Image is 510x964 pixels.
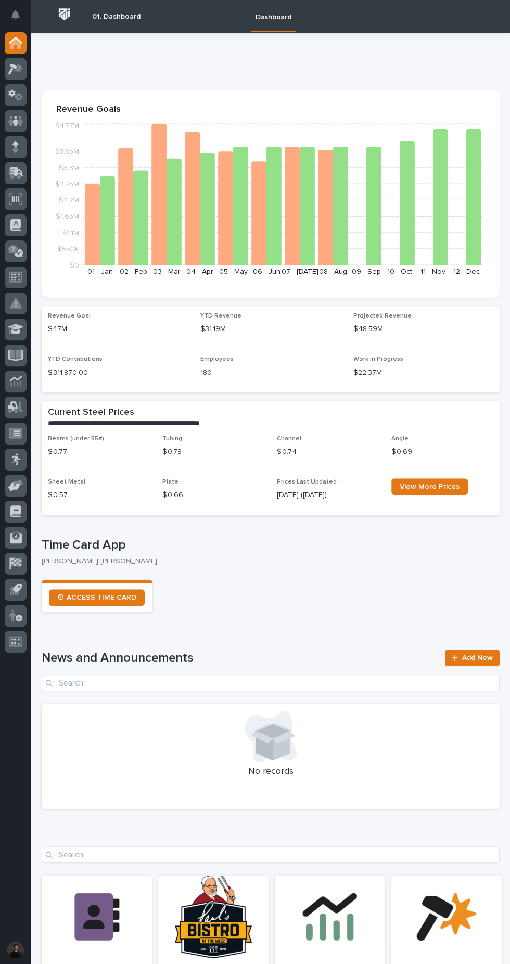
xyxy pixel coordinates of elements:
[48,447,150,458] p: $ 0.77
[48,356,103,362] span: YTD Contributions
[49,589,145,606] a: ⏲ ACCESS TIME CARD
[59,164,79,172] tspan: $3.3M
[42,846,500,863] input: Search
[352,268,381,275] text: 09 - Sep
[48,490,150,501] p: $ 0.57
[391,436,409,442] span: Angle
[120,268,147,275] text: 02 - Feb
[353,313,412,319] span: Projected Revenue
[253,268,280,275] text: 06 - Jun
[48,313,91,319] span: Revenue Goal
[277,490,379,501] p: [DATE] ([DATE])
[59,197,79,204] tspan: $2.2M
[48,766,493,778] p: No records
[55,148,79,156] tspan: $3.85M
[462,654,493,662] span: Add New
[48,479,85,485] span: Sheet Metal
[153,268,181,275] text: 03 - Mar
[162,490,264,501] p: $ 0.66
[42,675,500,691] input: Search
[13,10,27,27] div: Notifications
[162,479,178,485] span: Plate
[391,447,493,458] p: $ 0.69
[42,651,439,666] h1: News and Announcements
[200,313,241,319] span: YTD Revenue
[55,181,79,188] tspan: $2.75M
[420,268,445,275] text: 11 - Nov
[57,594,136,601] span: ⏲ ACCESS TIME CARD
[162,447,264,458] p: $ 0.78
[277,436,301,442] span: Channel
[48,407,134,418] h2: Current Steel Prices
[445,650,500,666] a: Add New
[48,436,104,442] span: Beams (under 55#)
[453,268,480,275] text: 12 - Dec
[55,5,74,24] img: Workspace Logo
[391,478,468,495] a: View More Prices
[319,268,347,275] text: 08 - Aug
[57,246,79,253] tspan: $550K
[56,104,485,116] p: Revenue Goals
[353,324,493,335] p: $48.59M
[70,262,79,269] tspan: $0
[92,12,141,21] h2: 01. Dashboard
[282,268,318,275] text: 07 - [DATE]
[62,230,79,237] tspan: $1.1M
[200,367,340,378] p: 180
[219,268,248,275] text: 05 - May
[400,483,460,490] span: View More Prices
[277,479,337,485] span: Prices Last Updated
[186,268,213,275] text: 04 - Apr
[87,268,113,275] text: 01 - Jan
[353,367,493,378] p: $22.37M
[162,436,182,442] span: Tubing
[42,538,495,553] p: Time Card App
[48,367,188,378] p: $ 311,870.00
[55,123,79,130] tspan: $4.77M
[48,324,188,335] p: $47M
[5,939,27,961] button: users-avatar
[5,4,27,26] button: Notifications
[387,268,412,275] text: 10 - Oct
[277,447,379,458] p: $ 0.74
[353,356,403,362] span: Work in Progress
[42,557,491,566] p: [PERSON_NAME] [PERSON_NAME]
[200,356,234,362] span: Employees
[200,324,340,335] p: $31.19M
[56,213,79,221] tspan: $1.65M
